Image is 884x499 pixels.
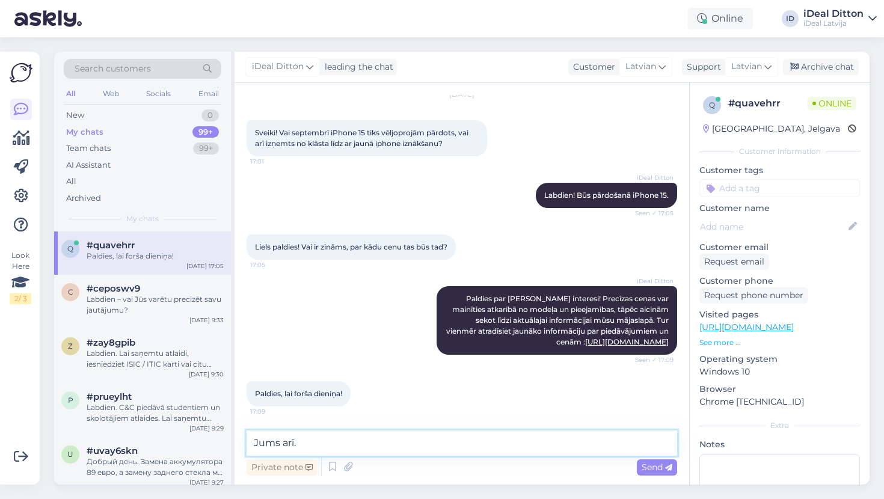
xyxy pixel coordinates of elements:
[126,213,159,224] span: My chats
[67,244,73,253] span: q
[87,391,132,402] span: #prueylht
[255,128,470,148] span: Sveiki! Vai septembrī iPhone 15 tiks vēljoprojām pārdots, vai arī izņemts no klāsta līdz ar jaunā...
[87,402,224,424] div: Labdien. C&C piedāvā studentiem un skolotājiem atlaides. Lai saņemtu atlaidi, iesniedziet ISIC / ...
[75,63,151,75] span: Search customers
[87,240,135,251] span: #quavehrr
[66,176,76,188] div: All
[201,109,219,121] div: 0
[68,396,73,405] span: p
[628,355,674,364] span: Seen ✓ 17:09
[247,430,677,456] textarea: Jums arī.
[186,262,224,271] div: [DATE] 17:05
[782,10,799,27] div: ID
[252,60,304,73] span: iDeal Ditton
[64,86,78,102] div: All
[731,60,762,73] span: Latvian
[10,250,31,304] div: Look Here
[709,100,715,109] span: q
[87,445,138,456] span: #uvay6skn
[192,126,219,138] div: 99+
[66,192,101,204] div: Archived
[196,86,221,102] div: Email
[699,438,860,451] p: Notes
[68,287,73,296] span: c
[687,8,753,29] div: Online
[628,277,674,286] span: iDeal Ditton
[193,142,219,155] div: 99+
[320,61,393,73] div: leading the chat
[628,209,674,218] span: Seen ✓ 17:05
[446,294,671,346] span: Paldies par [PERSON_NAME] interesi! Precīzas cenas var mainīties atkarībā no modeļa un pieejamība...
[568,61,615,73] div: Customer
[66,159,111,171] div: AI Assistant
[87,283,140,294] span: #ceposwv9
[728,96,808,111] div: # quavehrr
[699,146,860,157] div: Customer information
[625,60,656,73] span: Latvian
[189,316,224,325] div: [DATE] 9:33
[699,420,860,431] div: Extra
[250,260,295,269] span: 17:05
[703,123,840,135] div: [GEOGRAPHIC_DATA], Jelgava
[255,242,447,251] span: Liels paldies! Vai ir zināms, par kādu cenu tas būs tad?
[68,341,73,351] span: z
[699,322,794,332] a: [URL][DOMAIN_NAME]
[699,396,860,408] p: Chrome [TECHNICAL_ID]
[66,126,103,138] div: My chats
[628,173,674,182] span: iDeal Ditton
[699,164,860,177] p: Customer tags
[808,97,856,110] span: Online
[250,157,295,166] span: 17:01
[682,61,721,73] div: Support
[585,337,669,346] a: [URL][DOMAIN_NAME]
[699,353,860,366] p: Operating system
[544,191,669,200] span: Labdien! Būs pārdošanā iPhone 15.
[699,179,860,197] input: Add a tag
[699,366,860,378] p: Windows 10
[87,348,224,370] div: Labdien. Lai saņemtu atlaidi, iesniedziet ISIC / ITIC karti vai citu dokumentu, kas apliecina jūs...
[189,424,224,433] div: [DATE] 9:29
[87,294,224,316] div: Labdien – vai Jūs varētu precizēt savu jautājumu?
[700,220,846,233] input: Add name
[144,86,173,102] div: Socials
[699,308,860,321] p: Visited pages
[189,478,224,487] div: [DATE] 9:27
[87,337,135,348] span: #zay8gpib
[100,86,121,102] div: Web
[699,202,860,215] p: Customer name
[699,337,860,348] p: See more ...
[66,142,111,155] div: Team chats
[66,109,84,121] div: New
[255,389,342,398] span: Paldies, lai forša dieniņa!
[699,254,769,270] div: Request email
[803,9,877,28] a: iDeal DittoniDeal Latvija
[642,462,672,473] span: Send
[10,61,32,84] img: Askly Logo
[699,383,860,396] p: Browser
[783,59,859,75] div: Archive chat
[699,287,808,304] div: Request phone number
[189,370,224,379] div: [DATE] 9:30
[699,241,860,254] p: Customer email
[10,293,31,304] div: 2 / 3
[699,275,860,287] p: Customer phone
[87,456,224,478] div: Добрый день. Замена аккумулятора 89 евро, а замену заднего стекла мы не предлагаем для данном мод...
[803,9,864,19] div: iDeal Ditton
[87,251,224,262] div: Paldies, lai forša dieniņa!
[67,450,73,459] span: u
[250,407,295,416] span: 17:09
[247,459,318,476] div: Private note
[803,19,864,28] div: iDeal Latvija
